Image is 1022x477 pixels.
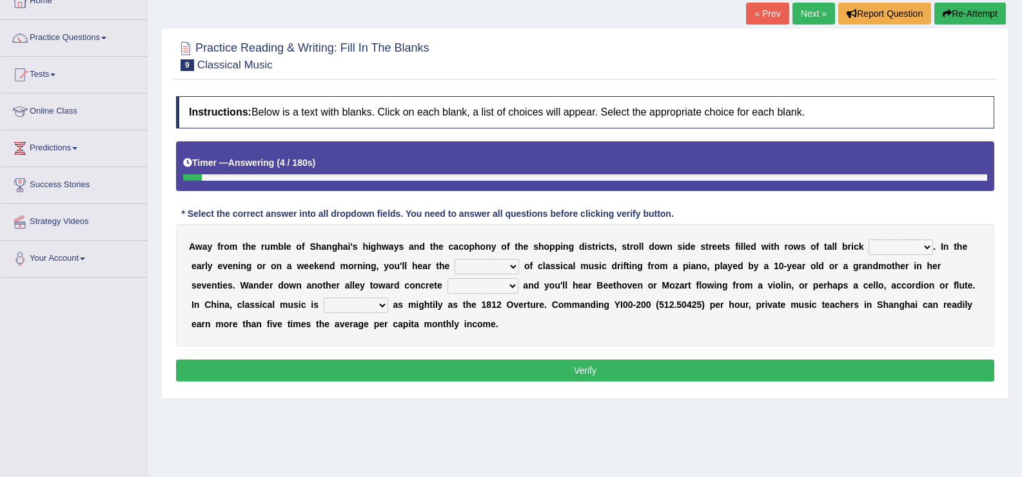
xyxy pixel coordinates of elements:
[362,241,368,252] b: h
[741,241,743,252] b: l
[892,261,895,271] b: t
[743,241,746,252] b: l
[304,261,309,271] b: e
[660,261,667,271] b: m
[832,241,834,252] b: l
[754,261,759,271] b: y
[197,261,202,271] b: a
[722,241,725,252] b: t
[602,261,607,271] b: c
[530,261,533,271] b: f
[550,261,555,271] b: s
[524,261,530,271] b: o
[762,241,769,252] b: w
[563,241,569,252] b: n
[568,261,573,271] b: a
[310,241,315,252] b: S
[382,241,389,252] b: w
[264,280,270,290] b: e
[933,241,936,252] b: .
[486,241,491,252] b: n
[751,241,756,252] b: d
[727,261,732,271] b: y
[543,261,545,271] b: l
[862,261,867,271] b: a
[707,261,709,271] b: ,
[589,261,595,271] b: u
[611,261,617,271] b: d
[436,261,439,271] b: t
[507,241,510,252] b: f
[257,261,262,271] b: o
[189,241,195,252] b: A
[176,96,994,128] h4: Below is a text with blanks. Click on each blank, a list of choices will appear. Select the appro...
[197,280,202,290] b: e
[409,241,414,252] b: a
[316,241,322,252] b: h
[717,241,722,252] b: e
[614,241,617,252] b: ,
[314,261,319,271] b: k
[202,241,208,252] b: a
[560,261,563,271] b: i
[792,3,835,25] a: Next »
[617,261,620,271] b: r
[205,261,208,271] b: l
[302,241,305,252] b: f
[322,280,326,290] b: t
[1,241,148,273] a: Your Account
[685,241,691,252] b: d
[518,241,524,252] b: h
[954,241,957,252] b: t
[220,280,222,290] b: i
[469,241,475,252] b: p
[673,261,678,271] b: a
[1,167,148,199] a: Success Stories
[746,3,789,25] a: « Prev
[414,241,420,252] b: n
[732,261,738,271] b: e
[480,241,486,252] b: o
[195,241,202,252] b: w
[222,280,228,290] b: e
[357,261,363,271] b: n
[622,241,627,252] b: s
[678,241,683,252] b: s
[259,280,265,290] b: d
[233,261,239,271] b: n
[859,261,862,271] b: r
[627,241,630,252] b: t
[284,241,286,252] b: l
[228,157,275,168] b: Answering
[343,241,348,252] b: a
[433,241,438,252] b: h
[464,241,469,252] b: o
[368,241,371,252] b: i
[248,280,253,290] b: a
[585,241,587,252] b: i
[784,241,787,252] b: r
[538,261,543,271] b: c
[324,261,330,271] b: n
[957,241,963,252] b: h
[332,241,338,252] b: g
[941,241,943,252] b: I
[348,261,354,271] b: o
[932,261,938,271] b: e
[723,261,728,271] b: a
[555,241,561,252] b: p
[192,280,197,290] b: s
[261,241,264,252] b: r
[802,261,805,271] b: r
[326,280,331,290] b: h
[353,261,357,271] b: r
[350,241,352,252] b: '
[353,241,358,252] b: s
[633,241,639,252] b: o
[321,241,326,252] b: a
[594,261,599,271] b: s
[818,261,824,271] b: d
[211,280,217,290] b: n
[189,107,251,117] b: Instructions:
[748,261,754,271] b: b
